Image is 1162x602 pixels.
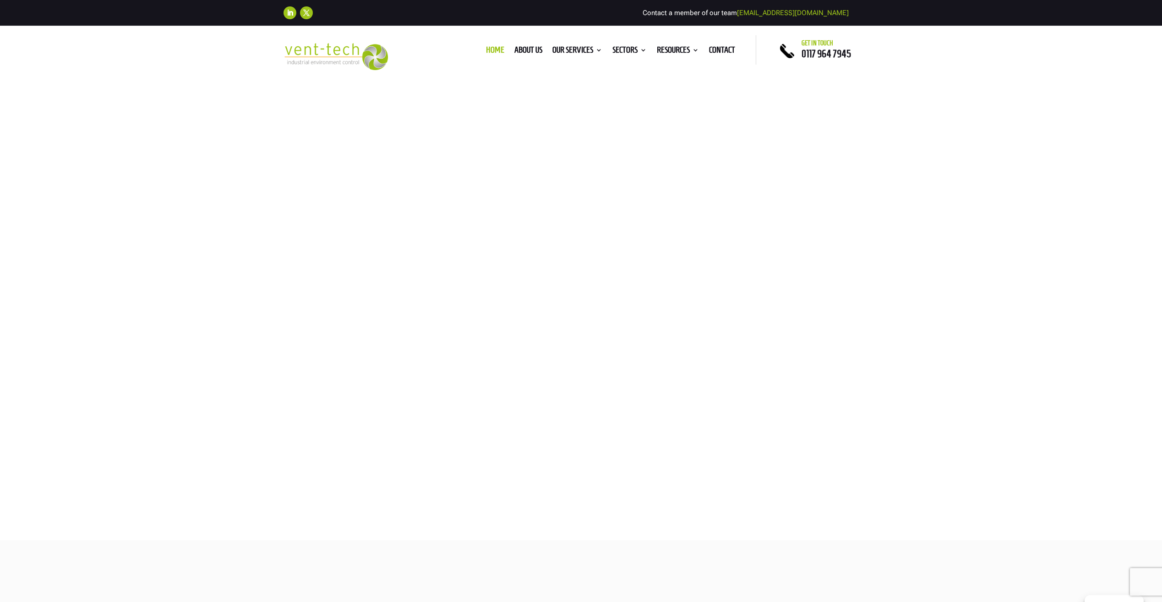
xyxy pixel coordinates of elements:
[284,6,296,19] a: Follow on LinkedIn
[514,47,542,57] a: About us
[552,47,602,57] a: Our Services
[657,47,699,57] a: Resources
[802,48,851,59] a: 0117 964 7945
[284,43,388,70] img: 2023-09-27T08_35_16.549ZVENT-TECH---Clear-background
[709,47,735,57] a: Contact
[486,47,504,57] a: Home
[643,9,849,17] span: Contact a member of our team
[612,47,647,57] a: Sectors
[300,6,313,19] a: Follow on X
[737,9,849,17] a: [EMAIL_ADDRESS][DOMAIN_NAME]
[802,39,833,47] span: Get in touch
